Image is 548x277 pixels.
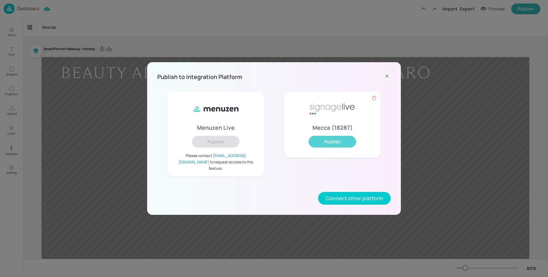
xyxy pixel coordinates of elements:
[309,136,356,148] button: Publish
[309,97,356,122] img: signage-live-aafa7296.png
[197,125,235,131] p: Menuzen Live
[192,97,239,122] img: ml8WC8f0XxQ8HKVnnVUe7f5Gv1vbApsJzyFa2MjOoB8SUy3kBkfteYo5TIAmtfcjWXsj8oHYkuYqrJRUn+qckOrNdzmSzIzkA...
[369,93,380,103] button: Disconnect from Signagelive
[173,153,259,172] span: Please contact to request access to this feature.
[157,72,242,82] h6: Publish to Integration Platform
[318,192,391,205] button: Connect other platform
[312,125,353,131] p: Mecca (18287)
